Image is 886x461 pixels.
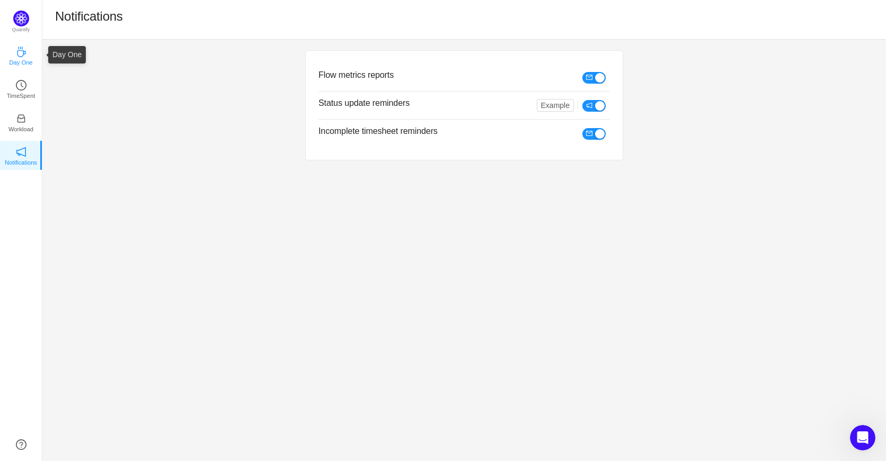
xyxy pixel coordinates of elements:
[16,150,26,160] a: icon: notificationNotifications
[16,116,26,127] a: icon: inboxWorkload
[55,8,123,24] h1: Notifications
[16,80,26,91] i: icon: clock-circle
[318,126,557,137] h3: Incomplete timesheet reminders
[318,70,557,80] h3: Flow metrics reports
[586,74,592,80] i: icon: mail
[16,50,26,60] a: icon: coffeeDay One
[5,158,37,167] p: Notifications
[8,124,33,134] p: Workload
[16,83,26,94] a: icon: clock-circleTimeSpent
[9,58,32,67] p: Day One
[850,425,875,450] iframe: Intercom live chat
[12,26,30,34] p: Quantify
[13,11,29,26] img: Quantify
[16,147,26,157] i: icon: notification
[16,113,26,124] i: icon: inbox
[318,98,511,109] h3: Status update reminders
[7,91,36,101] p: TimeSpent
[586,102,592,109] i: icon: notification
[537,99,574,112] button: Example
[586,130,592,137] i: icon: mail
[16,439,26,450] a: icon: question-circle
[16,47,26,57] i: icon: coffee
